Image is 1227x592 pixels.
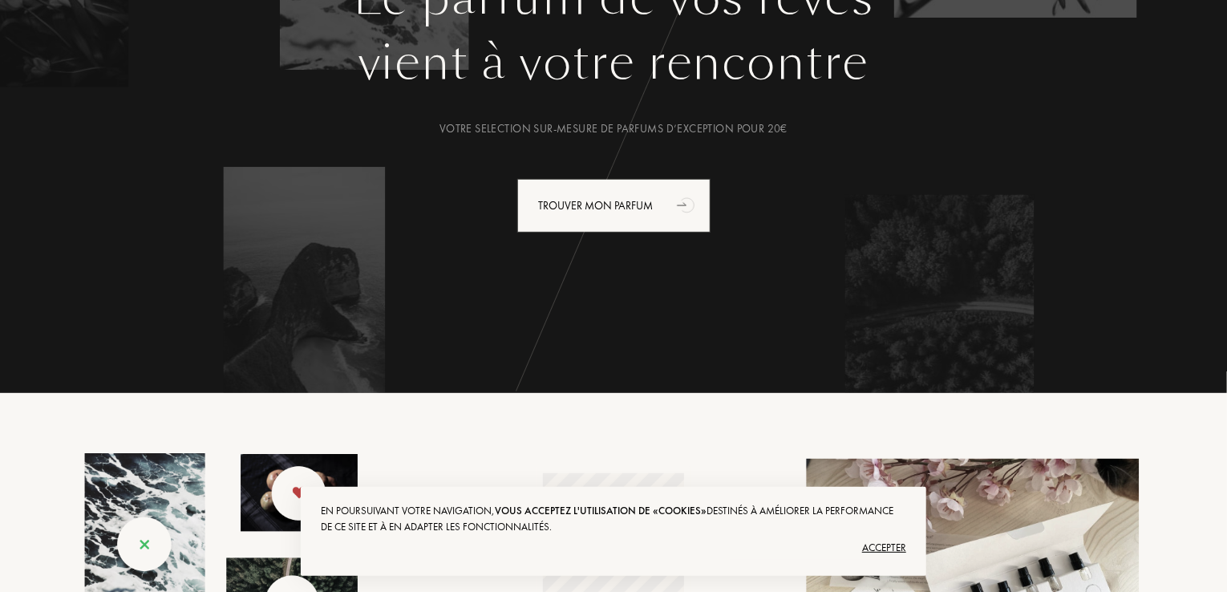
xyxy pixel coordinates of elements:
div: En poursuivant votre navigation, destinés à améliorer la performance de ce site et à en adapter l... [321,503,906,535]
div: Trouver mon parfum [517,179,711,233]
div: Accepter [321,535,906,561]
a: Trouver mon parfumanimation [505,179,723,233]
div: Votre selection sur-mesure de parfums d’exception pour 20€ [72,120,1155,137]
span: vous acceptez l'utilisation de «cookies» [495,504,707,517]
div: animation [671,189,703,221]
div: vient à votre rencontre [72,26,1155,99]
